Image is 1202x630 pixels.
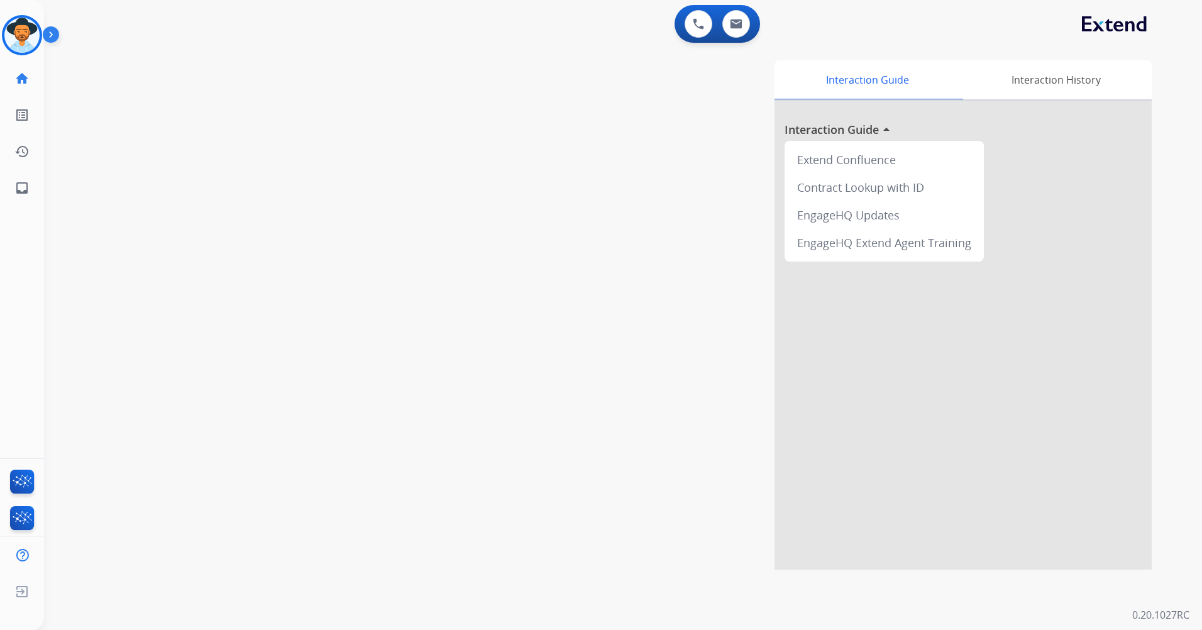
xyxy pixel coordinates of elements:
[14,180,30,196] mat-icon: inbox
[960,60,1152,99] div: Interaction History
[790,201,979,229] div: EngageHQ Updates
[14,108,30,123] mat-icon: list_alt
[775,60,960,99] div: Interaction Guide
[4,18,40,53] img: avatar
[1132,607,1189,622] p: 0.20.1027RC
[790,146,979,174] div: Extend Confluence
[14,144,30,159] mat-icon: history
[790,229,979,257] div: EngageHQ Extend Agent Training
[790,174,979,201] div: Contract Lookup with ID
[14,71,30,86] mat-icon: home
